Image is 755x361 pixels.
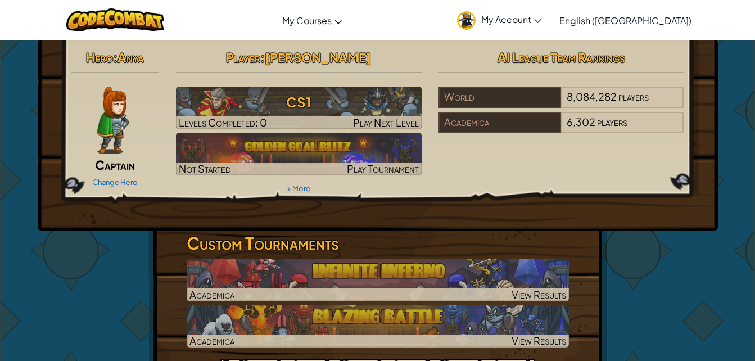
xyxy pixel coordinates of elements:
[481,13,541,25] span: My Account
[176,133,422,175] a: Not StartedPlay Tournament
[265,49,371,65] span: [PERSON_NAME]
[176,133,422,175] img: Golden Goal
[512,334,566,347] span: View Results
[92,178,138,187] a: Change Hero
[226,49,260,65] span: Player
[176,89,422,115] h3: CS1
[187,259,569,301] img: Infinite Inferno
[438,87,561,108] div: World
[189,288,234,301] span: Academica
[287,184,310,193] a: + More
[567,90,617,103] span: 8,084,282
[277,5,347,35] a: My Courses
[187,231,569,256] h3: Custom Tournaments
[176,87,422,129] a: Play Next Level
[86,49,113,65] span: Hero
[554,5,697,35] a: English ([GEOGRAPHIC_DATA])
[498,49,625,65] span: AI League Team Rankings
[559,15,691,26] span: English ([GEOGRAPHIC_DATA])
[282,15,332,26] span: My Courses
[187,259,569,301] a: AcademicaView Results
[117,49,144,65] span: Anya
[95,157,135,173] span: Captain
[179,116,267,129] span: Levels Completed: 0
[438,123,684,136] a: Academica6,302players
[189,334,234,347] span: Academica
[597,115,627,128] span: players
[187,305,569,348] img: Blazing Battle
[567,115,595,128] span: 6,302
[347,162,419,175] span: Play Tournament
[176,87,422,129] img: CS1
[438,97,684,110] a: World8,084,282players
[512,288,566,301] span: View Results
[451,2,547,38] a: My Account
[113,49,117,65] span: :
[438,112,561,133] div: Academica
[618,90,649,103] span: players
[457,11,476,30] img: avatar
[353,116,419,129] span: Play Next Level
[260,49,265,65] span: :
[66,8,165,31] img: CodeCombat logo
[187,305,569,348] a: AcademicaView Results
[97,87,129,154] img: captain-pose.png
[179,162,231,175] span: Not Started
